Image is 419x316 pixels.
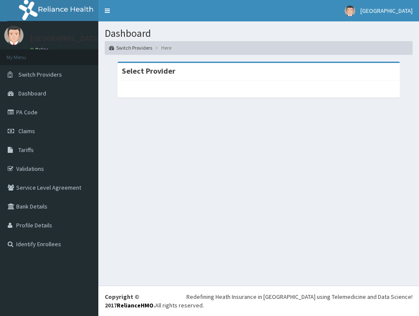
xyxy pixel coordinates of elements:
[30,35,100,42] p: [GEOGRAPHIC_DATA]
[18,89,46,97] span: Dashboard
[30,47,50,53] a: Online
[18,127,35,135] span: Claims
[105,293,155,309] strong: Copyright © 2017 .
[345,6,355,16] img: User Image
[18,146,34,154] span: Tariffs
[4,26,24,45] img: User Image
[122,66,175,76] strong: Select Provider
[117,301,153,309] a: RelianceHMO
[186,292,413,301] div: Redefining Heath Insurance in [GEOGRAPHIC_DATA] using Telemedicine and Data Science!
[18,71,62,78] span: Switch Providers
[153,44,171,51] li: Here
[98,286,419,316] footer: All rights reserved.
[105,28,413,39] h1: Dashboard
[360,7,413,15] span: [GEOGRAPHIC_DATA]
[109,44,152,51] a: Switch Providers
